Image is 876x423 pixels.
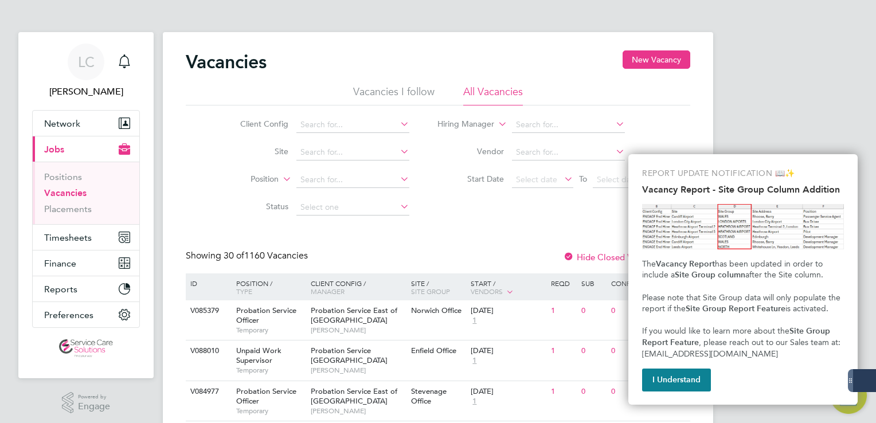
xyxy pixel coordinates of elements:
[44,284,77,295] span: Reports
[411,346,456,355] span: Enfield Office
[222,119,288,129] label: Client Config
[438,146,504,156] label: Vendor
[311,326,405,335] span: [PERSON_NAME]
[222,146,288,156] label: Site
[44,232,92,243] span: Timesheets
[236,386,296,406] span: Probation Service Officer
[578,340,608,362] div: 0
[186,250,310,262] div: Showing
[222,201,288,211] label: Status
[438,174,504,184] label: Start Date
[236,287,252,296] span: Type
[296,144,409,160] input: Search for...
[642,326,832,347] strong: Site Group Report Feature
[187,381,228,402] div: V084977
[228,273,308,301] div: Position /
[608,381,638,402] div: 0
[311,346,388,365] span: Probation Service [GEOGRAPHIC_DATA]
[236,346,281,365] span: Unpaid Work Supervisor
[628,154,858,405] div: Vacancy Report - Site Group Column Addition
[608,300,638,322] div: 0
[578,300,608,322] div: 0
[548,381,578,402] div: 1
[18,32,154,378] nav: Main navigation
[308,273,408,301] div: Client Config /
[597,174,638,185] span: Select date
[44,203,92,214] a: Placements
[44,187,87,198] a: Vacancies
[236,326,305,335] span: Temporary
[408,273,468,301] div: Site /
[642,204,844,249] img: Site Group Column in Vacancy Report
[187,273,228,293] div: ID
[675,270,745,280] strong: Site Group column
[656,259,715,269] strong: Vacancy Report
[578,273,608,293] div: Sub
[471,346,545,356] div: [DATE]
[411,287,450,296] span: Site Group
[213,174,279,185] label: Position
[296,172,409,188] input: Search for...
[44,258,76,269] span: Finance
[548,300,578,322] div: 1
[471,356,478,366] span: 1
[311,366,405,375] span: [PERSON_NAME]
[745,270,823,280] span: after the Site column.
[187,340,228,362] div: V088010
[642,369,711,391] button: I Understand
[642,259,825,280] span: has been updated in order to include a
[311,287,345,296] span: Manager
[512,144,625,160] input: Search for...
[471,397,478,406] span: 1
[236,366,305,375] span: Temporary
[428,119,494,130] label: Hiring Manager
[642,326,789,336] span: If you would like to learn more about the
[471,387,545,397] div: [DATE]
[44,310,93,320] span: Preferences
[576,171,590,186] span: To
[311,406,405,416] span: [PERSON_NAME]
[642,168,844,179] p: REPORT UPDATE NOTIFICATION 📖✨
[642,293,843,314] span: Please note that Site Group data will only populate the report if the
[224,250,244,261] span: 30 of
[471,306,545,316] div: [DATE]
[686,304,785,314] strong: Site Group Report Feature
[608,273,638,293] div: Conf
[236,305,296,325] span: Probation Service Officer
[44,144,64,155] span: Jobs
[468,273,548,302] div: Start /
[548,273,578,293] div: Reqd
[353,85,435,105] li: Vacancies I follow
[296,199,409,216] input: Select one
[623,50,690,69] button: New Vacancy
[471,287,503,296] span: Vendors
[32,85,140,99] span: Lee Clayton
[642,184,844,195] h2: Vacancy Report - Site Group Column Addition
[463,85,523,105] li: All Vacancies
[236,406,305,416] span: Temporary
[32,339,140,358] a: Go to home page
[642,338,843,359] span: , please reach out to our Sales team at: [EMAIL_ADDRESS][DOMAIN_NAME]
[411,386,447,406] span: Stevenage Office
[548,340,578,362] div: 1
[78,54,95,69] span: LC
[578,381,608,402] div: 0
[186,50,267,73] h2: Vacancies
[224,250,308,261] span: 1160 Vacancies
[471,316,478,326] span: 1
[311,386,397,406] span: Probation Service East of [GEOGRAPHIC_DATA]
[563,252,665,263] label: Hide Closed Vacancies
[608,340,638,362] div: 0
[296,117,409,133] input: Search for...
[311,305,397,325] span: Probation Service East of [GEOGRAPHIC_DATA]
[187,300,228,322] div: V085379
[785,304,828,314] span: is activated.
[78,392,110,402] span: Powered by
[512,117,625,133] input: Search for...
[32,44,140,99] a: Go to account details
[44,171,82,182] a: Positions
[78,402,110,412] span: Engage
[59,339,113,358] img: servicecare-logo-retina.png
[411,305,462,315] span: Norwich Office
[642,259,656,269] span: The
